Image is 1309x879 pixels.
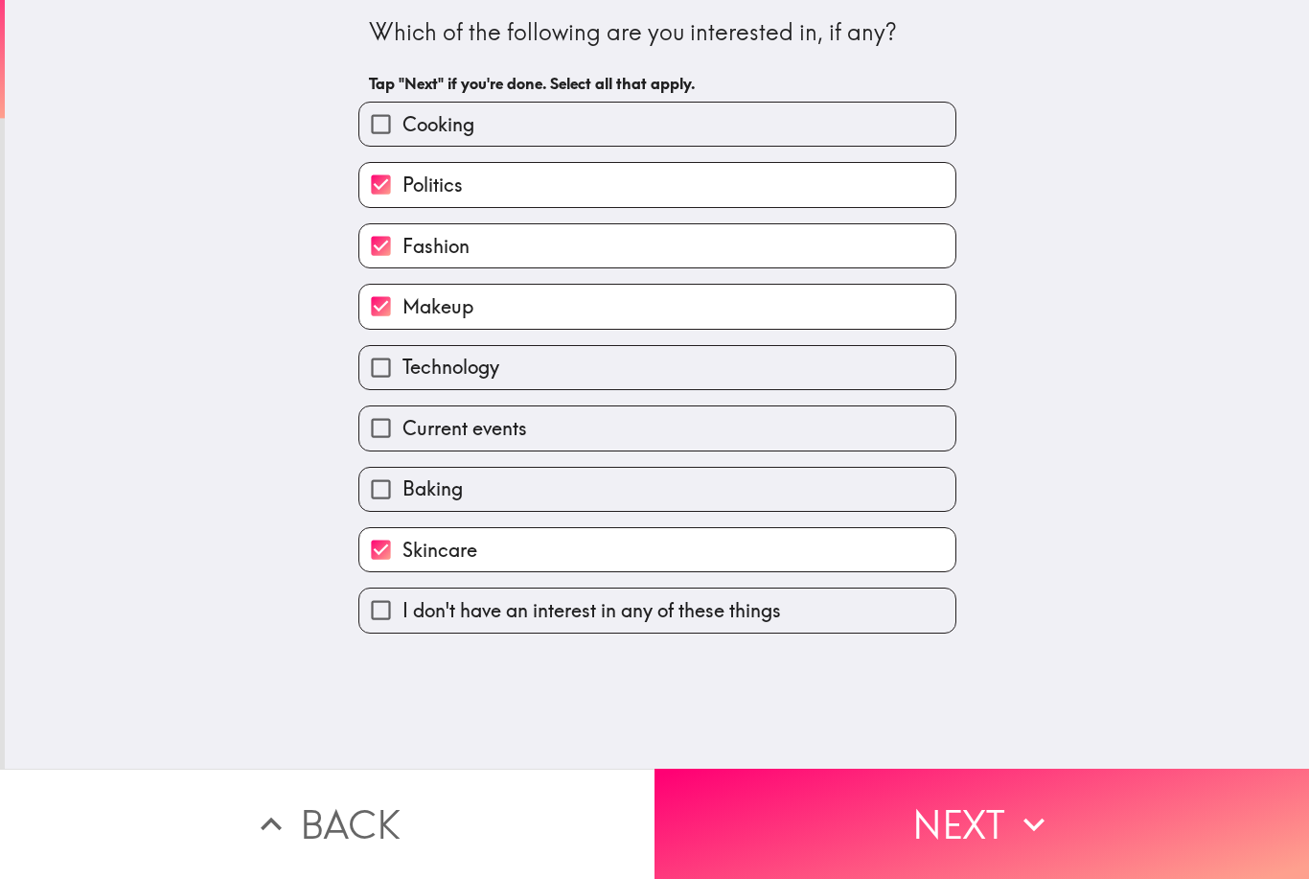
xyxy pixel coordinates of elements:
[359,224,955,267] button: Fashion
[359,528,955,571] button: Skincare
[402,293,473,320] span: Makeup
[402,537,477,564] span: Skincare
[359,163,955,206] button: Politics
[369,73,946,94] h6: Tap "Next" if you're done. Select all that apply.
[402,415,527,442] span: Current events
[402,354,499,381] span: Technology
[359,589,955,632] button: I don't have an interest in any of these things
[359,346,955,389] button: Technology
[654,769,1309,879] button: Next
[369,16,946,49] div: Which of the following are you interested in, if any?
[402,111,474,138] span: Cooking
[359,406,955,450] button: Current events
[359,285,955,328] button: Makeup
[402,172,463,198] span: Politics
[359,103,955,146] button: Cooking
[402,233,470,260] span: Fashion
[359,468,955,511] button: Baking
[402,597,781,624] span: I don't have an interest in any of these things
[402,475,463,502] span: Baking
